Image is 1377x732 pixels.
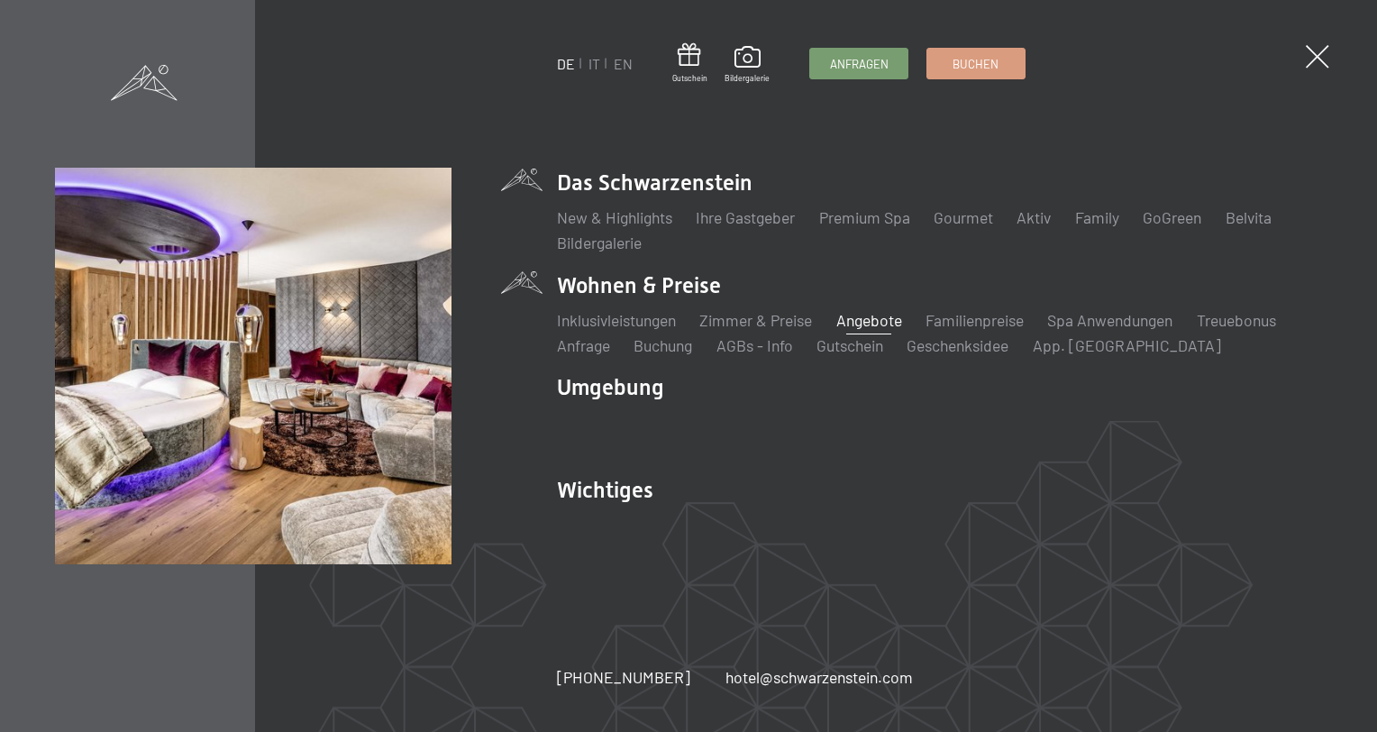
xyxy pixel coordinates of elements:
a: Inklusivleistungen [557,310,676,330]
a: Gutschein [816,335,883,355]
a: Belvita [1226,207,1272,227]
a: Familienpreise [926,310,1024,330]
a: Buchung [634,335,692,355]
a: AGBs - Info [716,335,793,355]
a: hotel@schwarzenstein.com [725,666,913,689]
a: Anfrage [557,335,610,355]
span: Buchen [953,56,999,72]
a: App. [GEOGRAPHIC_DATA] [1033,335,1221,355]
span: [PHONE_NUMBER] [557,667,690,687]
a: Gourmet [934,207,993,227]
a: New & Highlights [557,207,672,227]
a: DE [557,55,575,72]
a: Aktiv [1017,207,1051,227]
a: Ihre Gastgeber [696,207,795,227]
a: Buchen [927,49,1025,78]
a: Family [1075,207,1119,227]
a: EN [614,55,633,72]
a: Spa Anwendungen [1047,310,1172,330]
a: Premium Spa [819,207,910,227]
span: Bildergalerie [725,73,770,84]
a: Bildergalerie [725,46,770,84]
a: Anfragen [810,49,907,78]
a: Bildergalerie [557,233,642,252]
a: IT [588,55,600,72]
a: Zimmer & Preise [699,310,812,330]
a: Treuebonus [1197,310,1276,330]
span: Gutschein [672,73,707,84]
a: Gutschein [672,43,707,84]
span: Anfragen [830,56,889,72]
a: Geschenksidee [907,335,1008,355]
a: Angebote [836,310,902,330]
a: GoGreen [1143,207,1201,227]
a: [PHONE_NUMBER] [557,666,690,689]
